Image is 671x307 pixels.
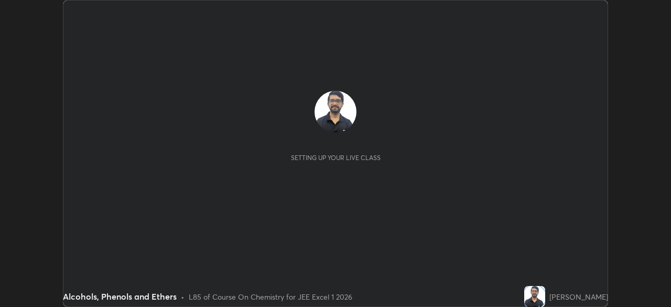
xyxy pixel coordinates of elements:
div: Setting up your live class [291,154,381,162]
div: [PERSON_NAME] [549,291,608,302]
img: fbb457806e3044af9f69b75a85ff128c.jpg [315,91,356,133]
div: Alcohols, Phenols and Ethers [63,290,177,303]
div: • [181,291,185,302]
img: fbb457806e3044af9f69b75a85ff128c.jpg [524,286,545,307]
div: L85 of Course On Chemistry for JEE Excel 1 2026 [189,291,352,302]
